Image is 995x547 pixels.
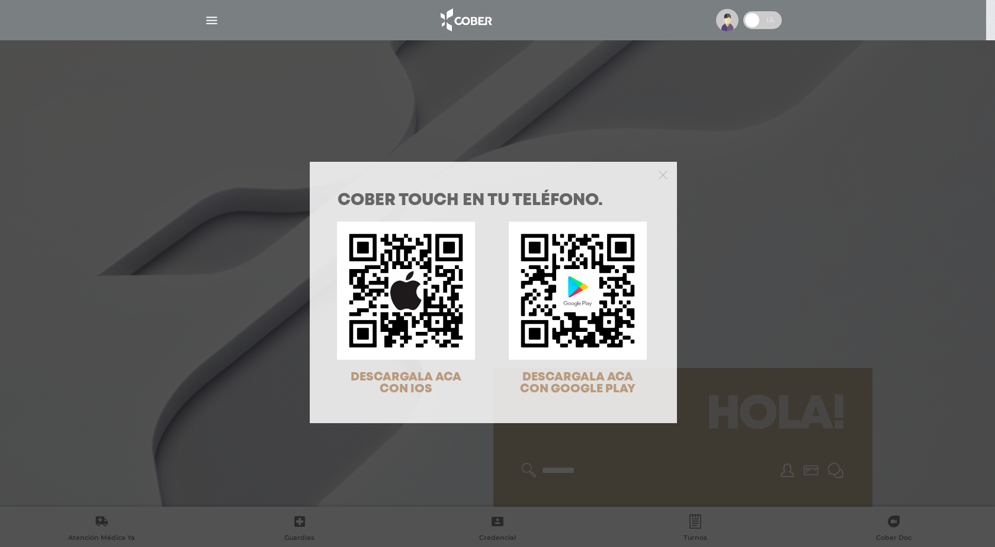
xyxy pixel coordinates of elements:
img: qr-code [337,222,475,360]
button: Close [659,169,667,180]
span: DESCARGALA ACA CON IOS [351,372,461,395]
h1: COBER TOUCH en tu teléfono. [338,193,649,209]
span: DESCARGALA ACA CON GOOGLE PLAY [520,372,635,395]
img: qr-code [509,222,647,360]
